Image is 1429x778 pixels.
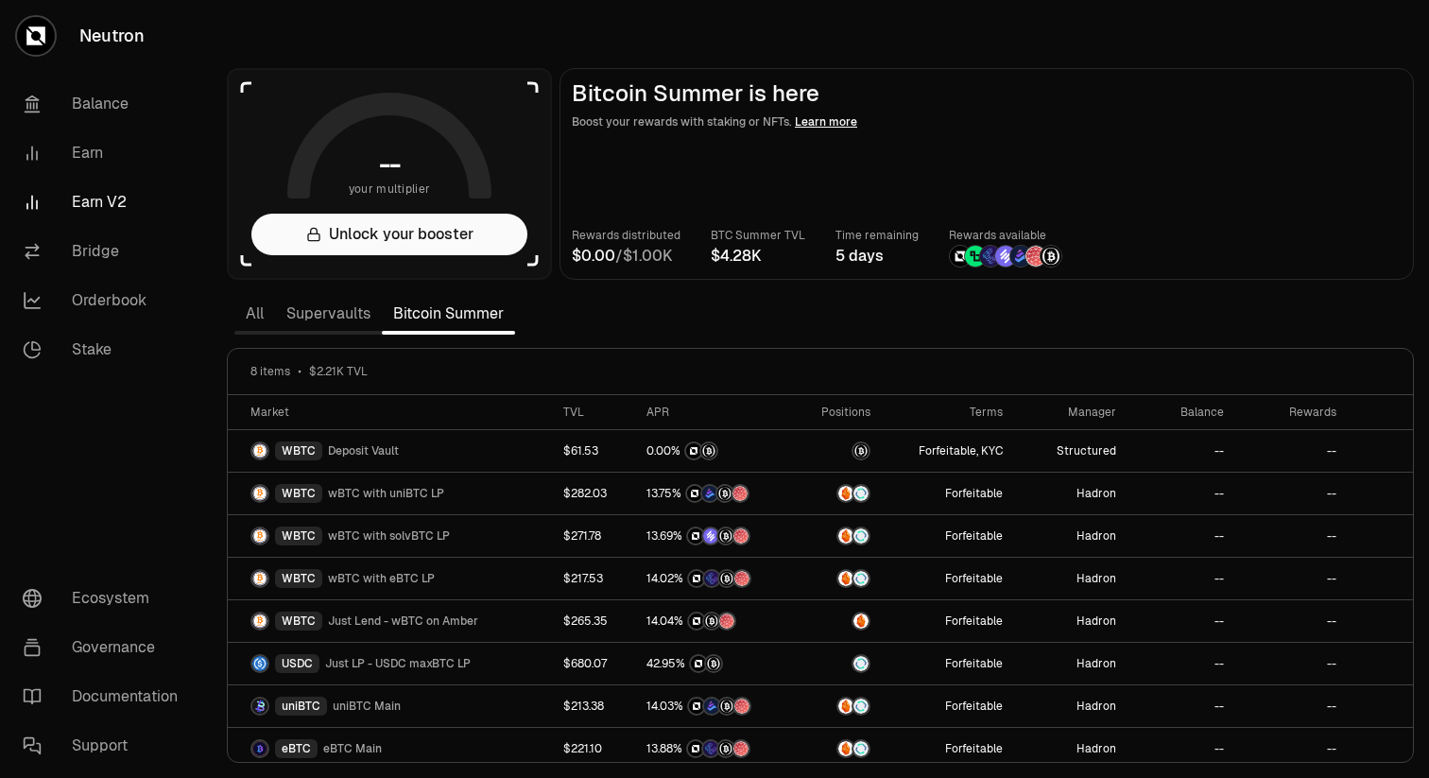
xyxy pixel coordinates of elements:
[8,325,204,374] a: Stake
[234,295,275,333] a: All
[379,149,401,180] h1: --
[1327,528,1336,544] a: --
[893,571,1003,586] a: Forfeitable
[893,656,1003,671] a: Forfeitable
[804,612,870,631] a: Amber
[8,721,204,770] a: Support
[733,741,749,756] img: Mars Fragments
[250,441,541,460] a: WBTC LogoWBTCDeposit Vault
[275,295,382,333] a: Supervaults
[572,245,680,268] div: /
[275,739,318,758] div: eBTC
[995,246,1016,267] img: Solv Points
[646,441,782,460] button: 0.00%NTRNStructured Points
[646,741,682,756] span: 13.88%
[706,656,721,671] img: Structured Points
[250,405,541,420] div: Market
[252,443,267,458] img: WBTC Logo
[893,405,1003,420] div: Terms
[572,226,680,245] p: Rewards distributed
[893,699,1003,714] a: Forfeitable
[704,571,719,586] img: EtherFi Points
[1214,571,1224,586] a: --
[328,486,444,501] span: wBTC with uniBTC LP
[893,741,1003,756] a: Forfeitable
[691,656,706,671] img: NTRN
[328,528,450,544] span: wBTC with solvBTC LP
[1327,443,1336,458] a: --
[703,528,718,544] img: Solv Points
[893,528,1003,544] a: Forfeitable
[853,656,869,671] img: Supervaults
[893,443,1003,458] a: Forfeitable, KYC
[804,697,870,716] a: AmberSupervaults
[1327,614,1336,629] a: --
[717,486,732,501] img: Structured Points
[328,614,478,629] span: Just Lend - wBTC on Amber
[835,245,919,268] div: 5 days
[711,226,805,245] p: BTC Summer TVL
[646,654,782,673] button: 42.95%NTRNStructured Points
[1327,741,1336,756] a: --
[646,528,782,544] a: 13.69%NTRNSolv PointsStructured PointsMars Fragments
[688,741,703,756] img: NTRN
[251,214,527,255] button: Unlock your booster
[795,114,857,130] span: Learn more
[328,571,435,586] span: wBTC with eBTC LP
[250,612,541,631] a: WBTC LogoWBTCJust Lend - wBTC on Amber
[563,741,602,756] a: $221.10
[853,571,869,586] img: Supervaults
[228,515,1413,558] tr: WBTC LogoWBTCwBTC with solvBTC LP$271.7813.69%NTRNSolv PointsStructured PointsMars FragmentsAmber...
[1025,246,1046,267] img: Mars Fragments
[646,486,681,501] span: 13.75%
[572,112,1402,131] p: Boost your rewards with staking or NFTs.
[838,528,853,544] img: Amber
[853,741,869,756] img: Supervaults
[853,443,869,458] img: Structured
[646,656,782,671] a: 42.95%NTRNStructured Points
[8,276,204,325] a: Orderbook
[919,443,976,458] button: Forfeitable
[950,246,971,267] img: NTRN
[702,486,717,501] img: Bedrock Diamonds
[563,486,607,501] a: $282.03
[252,486,267,501] img: WBTC Logo
[689,614,704,629] img: NTRN
[325,656,471,671] span: Just LP - USDC maxBTC LP
[1214,486,1224,501] a: --
[250,527,541,545] a: WBTC LogoWBTCwBTC with solvBTC LP
[1139,405,1224,420] div: Balance
[646,571,683,586] span: 14.02%
[349,180,431,199] span: your multiplier
[1214,614,1224,629] a: --
[646,699,782,714] a: 14.03%NTRNBedrock DiamondsStructured PointsMars Fragments
[646,614,782,629] a: 14.04%NTRNStructured PointsMars Fragments
[252,614,267,629] img: WBTC Logo
[563,571,603,586] a: $217.53
[333,699,401,714] span: uniBTC Main
[1076,656,1116,671] a: Hadron
[563,443,598,458] a: $61.53
[1076,699,1116,714] a: Hadron
[228,558,1413,600] tr: WBTC LogoWBTCwBTC with eBTC LP$217.5314.02%NTRNEtherFi PointsStructured PointsMars FragmentsAmber...
[646,443,680,458] span: 0.00%
[275,441,322,460] div: WBTC
[1076,741,1116,756] a: Hadron
[853,528,869,544] img: Supervaults
[8,129,204,178] a: Earn
[686,443,701,458] img: NTRN
[1327,486,1336,501] a: --
[572,80,1402,107] h2: Bitcoin Summer is here
[252,741,267,756] img: eBTC Logo
[1041,246,1061,267] img: Structured Points
[8,178,204,227] a: Earn V2
[1076,528,1116,544] a: Hadron
[804,441,870,460] a: Structured
[252,528,267,544] img: WBTC Logo
[563,528,601,544] a: $271.78
[275,569,322,588] div: WBTC
[718,741,733,756] img: Structured Points
[804,527,870,545] a: AmberSupervaults
[646,739,782,758] button: 13.88%NTRNEtherFi PointsStructured PointsMars Fragments
[275,484,322,503] div: WBTC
